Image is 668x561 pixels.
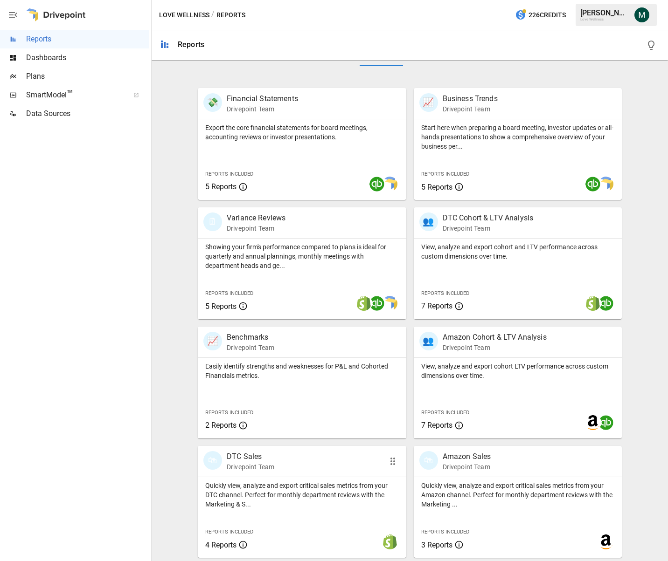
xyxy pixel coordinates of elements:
div: [PERSON_NAME] [580,8,629,17]
img: quickbooks [598,296,613,311]
span: ™ [67,88,73,100]
button: Love Wellness [159,9,209,21]
div: Reports [178,40,204,49]
span: Reports Included [205,171,253,177]
img: quickbooks [369,296,384,311]
span: Reports Included [421,410,469,416]
p: Showing your firm's performance compared to plans is ideal for quarterly and annual plannings, mo... [205,242,399,270]
img: smart model [383,296,397,311]
span: Reports Included [421,290,469,296]
p: DTC Cohort & LTV Analysis [443,212,534,224]
img: quickbooks [369,177,384,192]
img: smart model [383,177,397,192]
span: 226 Credits [529,9,566,21]
div: 💸 [203,93,222,112]
img: quickbooks [585,177,600,192]
img: shopify [383,534,397,549]
p: Quickly view, analyze and export critical sales metrics from your Amazon channel. Perfect for mon... [421,481,615,509]
div: 🛍 [419,451,438,470]
p: Drivepoint Team [443,343,547,352]
span: Data Sources [26,108,149,119]
div: 📈 [203,332,222,350]
p: Benchmarks [227,332,274,343]
img: amazon [598,534,613,549]
p: DTC Sales [227,451,274,462]
span: Reports Included [205,410,253,416]
span: 4 Reports [205,540,237,549]
div: 👥 [419,212,438,231]
span: 7 Reports [421,301,452,310]
p: Start here when preparing a board meeting, investor updates or all-hands presentations to show a ... [421,123,615,151]
img: smart model [598,177,613,192]
img: Michael Cormack [634,7,649,22]
div: 👥 [419,332,438,350]
img: amazon [585,415,600,430]
span: 2 Reports [205,421,237,430]
img: shopify [585,296,600,311]
span: 7 Reports [421,421,452,430]
span: SmartModel [26,89,123,101]
p: Financial Statements [227,93,298,104]
p: View, analyze and export cohort and LTV performance across custom dimensions over time. [421,242,615,261]
span: Reports Included [421,529,469,535]
p: Drivepoint Team [443,462,491,472]
div: 📈 [419,93,438,112]
span: 3 Reports [421,540,452,549]
div: 🗓 [203,212,222,231]
p: Easily identify strengths and weaknesses for P&L and Cohorted Financials metrics. [205,362,399,380]
p: Drivepoint Team [227,104,298,114]
span: 5 Reports [421,183,452,192]
div: / [211,9,215,21]
div: 🛍 [203,451,222,470]
span: Dashboards [26,52,149,63]
span: 5 Reports [205,182,237,191]
p: Drivepoint Team [227,462,274,472]
p: Quickly view, analyze and export critical sales metrics from your DTC channel. Perfect for monthl... [205,481,399,509]
span: Reports Included [205,529,253,535]
p: Business Trends [443,93,498,104]
p: Drivepoint Team [227,343,274,352]
span: Plans [26,71,149,82]
p: Drivepoint Team [443,104,498,114]
span: Reports Included [421,171,469,177]
img: shopify [356,296,371,311]
p: Export the core financial statements for board meetings, accounting reviews or investor presentat... [205,123,399,142]
span: 5 Reports [205,302,237,311]
span: Reports [26,34,149,45]
img: quickbooks [598,415,613,430]
p: Drivepoint Team [443,224,534,233]
p: Variance Reviews [227,212,285,224]
p: Drivepoint Team [227,224,285,233]
p: View, analyze and export cohort LTV performance across custom dimensions over time. [421,362,615,380]
button: 226Credits [511,7,570,24]
p: Amazon Cohort & LTV Analysis [443,332,547,343]
span: Reports Included [205,290,253,296]
p: Amazon Sales [443,451,491,462]
div: Love Wellness [580,17,629,21]
button: Michael Cormack [629,2,655,28]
